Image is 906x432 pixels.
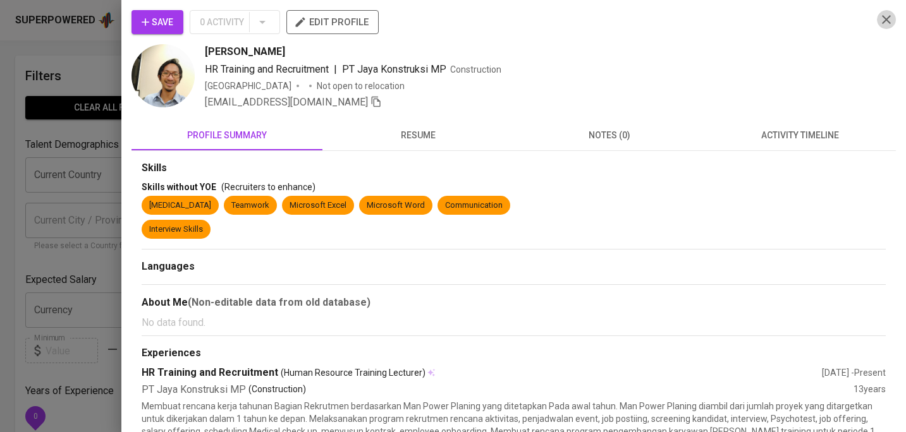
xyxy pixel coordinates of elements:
[142,366,822,380] div: HR Training and Recruitment
[205,44,285,59] span: [PERSON_NAME]
[188,296,370,308] b: (Non-editable data from old database)
[142,295,886,310] div: About Me
[142,161,886,176] div: Skills
[142,182,216,192] span: Skills without YOE
[221,182,315,192] span: (Recruiters to enhance)
[290,200,346,212] div: Microsoft Excel
[205,96,368,108] span: [EMAIL_ADDRESS][DOMAIN_NAME]
[248,383,306,397] p: (Construction)
[317,80,405,92] p: Not open to relocation
[297,14,369,30] span: edit profile
[367,200,425,212] div: Microsoft Word
[286,10,379,34] button: edit profile
[142,346,886,361] div: Experiences
[142,315,886,330] p: No data found.
[713,128,888,143] span: activity timeline
[330,128,506,143] span: resume
[142,260,886,274] div: Languages
[445,200,503,212] div: Communication
[342,63,446,75] span: PT Jaya Konstruksi MP
[450,64,501,75] span: Construction
[854,383,886,397] div: 13 years
[139,128,315,143] span: profile summary
[149,200,211,212] div: [MEDICAL_DATA]
[281,366,425,379] span: (Human Resource Training Lecturer)
[334,62,337,77] span: |
[149,224,203,236] div: Interview Skills
[522,128,697,143] span: notes (0)
[142,15,173,30] span: Save
[205,80,291,92] div: [GEOGRAPHIC_DATA]
[231,200,269,212] div: Teamwork
[132,10,183,34] button: Save
[132,44,195,107] img: 22653e47ff0e2750c14e80a67dab3c9e.jpg
[286,16,379,27] a: edit profile
[205,63,329,75] span: HR Training and Recruitment
[822,366,886,379] div: [DATE] - Present
[142,383,854,397] div: PT Jaya Konstruksi MP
